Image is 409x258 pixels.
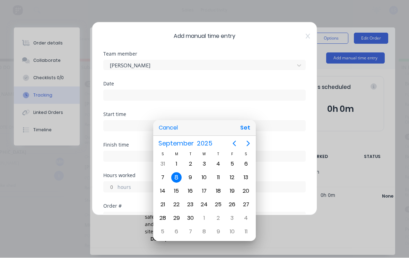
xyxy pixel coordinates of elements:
div: Saturday, October 4, 2025 [241,213,251,224]
div: Thursday, September 11, 2025 [213,173,224,183]
div: M [169,151,183,157]
div: Thursday, September 25, 2025 [213,200,224,210]
div: Friday, September 5, 2025 [227,159,237,169]
div: Friday, September 19, 2025 [227,186,237,197]
div: Friday, October 10, 2025 [227,227,237,237]
div: Sunday, October 5, 2025 [157,227,168,237]
div: Saturday, September 27, 2025 [241,200,251,210]
div: F [225,151,239,157]
div: Sunday, September 7, 2025 [157,173,168,183]
div: Wednesday, September 24, 2025 [199,200,209,210]
div: Monday, September 1, 2025 [171,159,182,169]
div: Tuesday, September 9, 2025 [185,173,195,183]
div: Thursday, October 9, 2025 [213,227,224,237]
div: S [239,151,253,157]
div: Monday, September 22, 2025 [171,200,182,210]
div: Sunday, September 28, 2025 [157,213,168,224]
div: Tuesday, September 30, 2025 [185,213,195,224]
span: September [157,138,195,150]
span: 2025 [195,138,214,150]
div: Wednesday, September 17, 2025 [199,186,209,197]
button: Next page [241,137,255,151]
div: Monday, September 15, 2025 [171,186,182,197]
div: Wednesday, September 10, 2025 [199,173,209,183]
div: T [211,151,225,157]
div: Thursday, September 4, 2025 [213,159,224,169]
div: Friday, September 12, 2025 [227,173,237,183]
div: Saturday, September 13, 2025 [241,173,251,183]
div: Wednesday, October 8, 2025 [199,227,209,237]
div: T [183,151,197,157]
button: Set [237,122,253,134]
div: Wednesday, October 1, 2025 [199,213,209,224]
div: Tuesday, September 23, 2025 [185,200,195,210]
div: Saturday, October 11, 2025 [241,227,251,237]
div: Sunday, September 14, 2025 [157,186,168,197]
div: Monday, October 6, 2025 [171,227,182,237]
div: Friday, September 26, 2025 [227,200,237,210]
div: Saturday, September 6, 2025 [241,159,251,169]
div: Sunday, September 21, 2025 [157,200,168,210]
div: Monday, September 29, 2025 [171,213,182,224]
div: Tuesday, October 7, 2025 [185,227,195,237]
div: Today, Monday, September 8, 2025 [171,173,182,183]
div: Saturday, September 20, 2025 [241,186,251,197]
div: S [156,151,169,157]
div: W [197,151,211,157]
div: Tuesday, September 16, 2025 [185,186,195,197]
button: Cancel [156,122,181,134]
div: Sunday, August 31, 2025 [157,159,168,169]
div: Wednesday, September 3, 2025 [199,159,209,169]
div: Thursday, October 2, 2025 [213,213,224,224]
div: Thursday, September 18, 2025 [213,186,224,197]
button: Previous page [227,137,241,151]
div: Tuesday, September 2, 2025 [185,159,195,169]
button: September2025 [154,138,217,150]
div: Friday, October 3, 2025 [227,213,237,224]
